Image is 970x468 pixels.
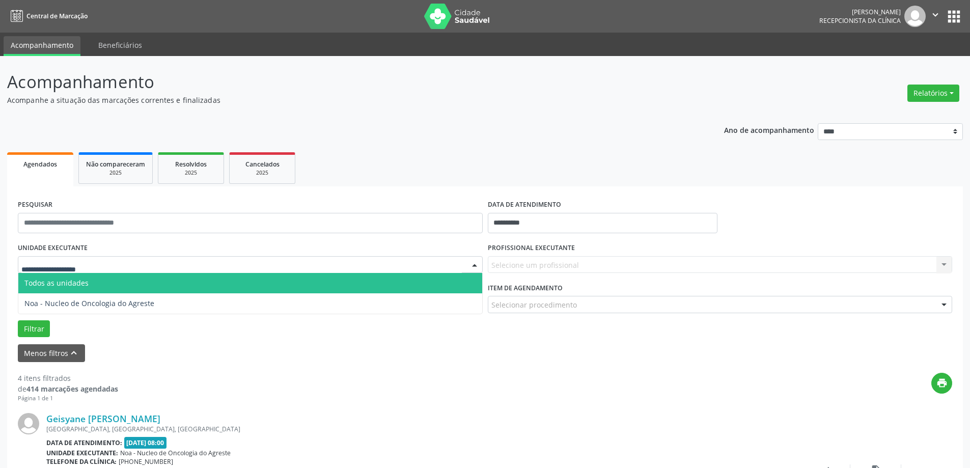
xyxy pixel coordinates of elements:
[120,449,231,457] span: Noa - Nucleo de Oncologia do Agreste
[124,437,167,449] span: [DATE] 08:00
[26,12,88,20] span: Central de Marcação
[245,160,280,169] span: Cancelados
[18,373,118,383] div: 4 itens filtrados
[119,457,173,466] span: [PHONE_NUMBER]
[18,197,52,213] label: PESQUISAR
[91,36,149,54] a: Beneficiários
[18,240,88,256] label: UNIDADE EXECUTANTE
[488,197,561,213] label: DATA DE ATENDIMENTO
[18,344,85,362] button: Menos filtroskeyboard_arrow_up
[819,8,901,16] div: [PERSON_NAME]
[175,160,207,169] span: Resolvidos
[18,394,118,403] div: Página 1 de 1
[488,280,563,296] label: Item de agendamento
[7,8,88,24] a: Central de Marcação
[237,169,288,177] div: 2025
[46,449,118,457] b: Unidade executante:
[930,9,941,20] i: 
[26,384,118,394] strong: 414 marcações agendadas
[7,95,676,105] p: Acompanhe a situação das marcações correntes e finalizadas
[24,278,89,288] span: Todos as unidades
[7,69,676,95] p: Acompanhamento
[931,373,952,394] button: print
[819,16,901,25] span: Recepcionista da clínica
[4,36,80,56] a: Acompanhamento
[86,169,145,177] div: 2025
[68,347,79,359] i: keyboard_arrow_up
[86,160,145,169] span: Não compareceram
[904,6,926,27] img: img
[926,6,945,27] button: 
[724,123,814,136] p: Ano de acompanhamento
[165,169,216,177] div: 2025
[907,85,959,102] button: Relatórios
[936,377,948,389] i: print
[18,320,50,338] button: Filtrar
[18,383,118,394] div: de
[23,160,57,169] span: Agendados
[18,413,39,434] img: img
[491,299,577,310] span: Selecionar procedimento
[24,298,154,308] span: Noa - Nucleo de Oncologia do Agreste
[46,413,160,424] a: Geisyane [PERSON_NAME]
[46,425,799,433] div: [GEOGRAPHIC_DATA], [GEOGRAPHIC_DATA], [GEOGRAPHIC_DATA]
[945,8,963,25] button: apps
[46,438,122,447] b: Data de atendimento:
[488,240,575,256] label: PROFISSIONAL EXECUTANTE
[46,457,117,466] b: Telefone da clínica:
